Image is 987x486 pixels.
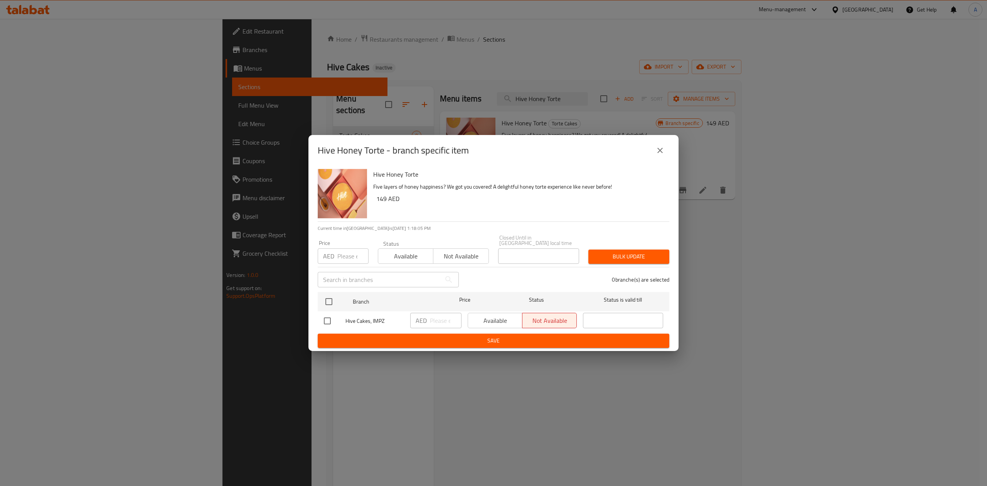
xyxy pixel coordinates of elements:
[416,316,427,325] p: AED
[430,313,461,328] input: Please enter price
[436,251,485,262] span: Not available
[439,295,490,305] span: Price
[588,250,669,264] button: Bulk update
[318,144,469,157] h2: Hive Honey Torte - branch specific item
[378,248,433,264] button: Available
[337,248,369,264] input: Please enter price
[376,193,663,204] h6: 149 AED
[381,251,430,262] span: Available
[595,252,663,262] span: Bulk update
[324,336,663,346] span: Save
[318,272,441,287] input: Search in branches
[318,334,669,348] button: Save
[318,169,367,218] img: Hive Honey Torte
[497,295,577,305] span: Status
[353,297,433,307] span: Branch
[651,141,669,160] button: close
[373,169,663,180] h6: Hive Honey Torte
[323,251,334,261] p: AED
[373,182,663,192] p: Five layers of honey happiness? We got you covered! A delightful honey torte experience like neve...
[433,248,488,264] button: Not available
[318,225,669,232] p: Current time in [GEOGRAPHIC_DATA] is [DATE] 1:18:05 PM
[583,295,663,305] span: Status is valid till
[612,276,669,283] p: 0 branche(s) are selected
[345,316,404,326] span: Hive Cakes, IMPZ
